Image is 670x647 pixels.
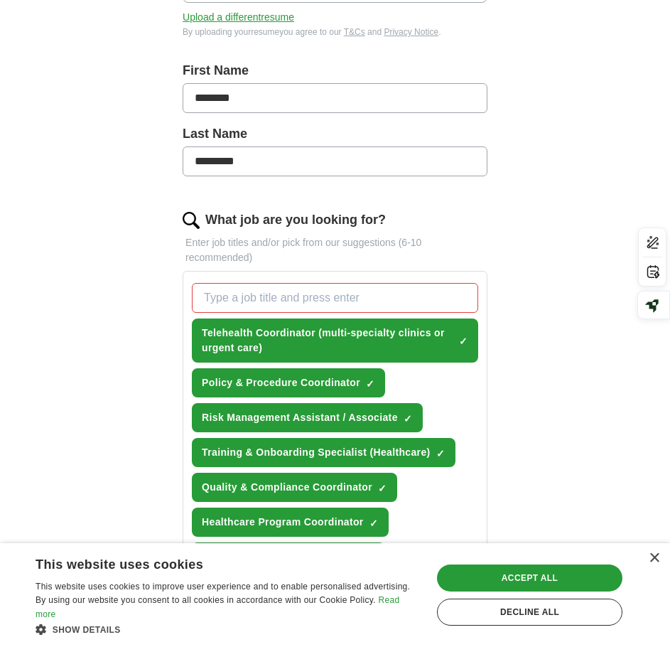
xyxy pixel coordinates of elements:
[36,552,384,573] div: This website uses cookies
[202,375,360,390] span: Policy & Procedure Coordinator
[36,622,420,636] div: Show details
[378,483,387,494] span: ✓
[183,10,294,25] button: Upload a differentresume
[369,518,378,529] span: ✓
[53,625,121,635] span: Show details
[202,480,372,495] span: Quality & Compliance Coordinator
[437,565,622,592] div: Accept all
[192,368,385,397] button: Policy & Procedure Coordinator✓
[183,26,487,38] div: By uploading your resume you agree to our and .
[192,283,478,313] input: Type a job title and press enter
[183,61,487,80] label: First Name
[183,124,487,144] label: Last Name
[202,445,430,460] span: Training & Onboarding Specialist (Healthcare)
[436,448,445,459] span: ✓
[459,336,468,347] span: ✓
[192,319,478,363] button: Telehealth Coordinator (multi-specialty clinics or urgent care)✓
[344,27,365,37] a: T&Cs
[192,438,455,467] button: Training & Onboarding Specialist (Healthcare)✓
[202,326,453,355] span: Telehealth Coordinator (multi-specialty clinics or urgent care)
[36,582,410,606] span: This website uses cookies to improve user experience and to enable personalised advertising. By u...
[366,378,374,390] span: ✓
[183,212,200,229] img: search.png
[202,410,398,425] span: Risk Management Assistant / Associate
[192,473,397,502] button: Quality & Compliance Coordinator✓
[437,599,622,626] div: Decline all
[183,235,487,265] p: Enter job titles and/or pick from our suggestions (6-10 recommended)
[192,508,389,537] button: Healthcare Program Coordinator✓
[192,403,423,432] button: Risk Management Assistant / Associate✓
[192,542,384,572] button: Scheduling / Intake Coordinator✓
[404,413,412,424] span: ✓
[384,27,438,37] a: Privacy Notice
[649,553,659,564] div: Close
[202,515,364,530] span: Healthcare Program Coordinator
[205,210,386,230] label: What job are you looking for?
